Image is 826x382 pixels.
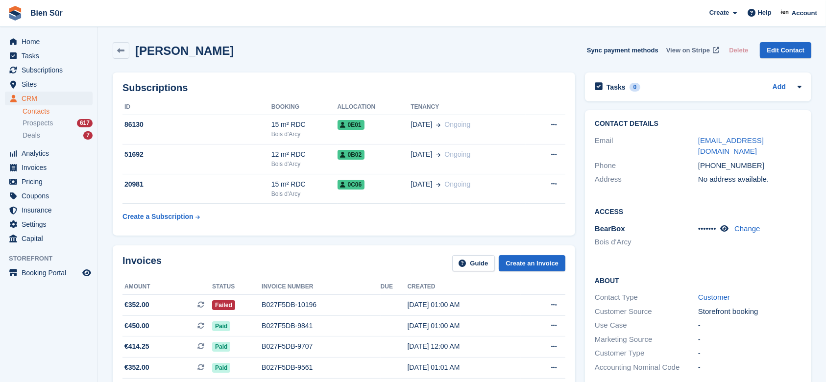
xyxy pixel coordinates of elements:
[595,120,802,128] h2: Contact Details
[411,179,432,190] span: [DATE]
[444,180,470,188] span: Ongoing
[122,119,271,130] div: 86130
[411,99,526,115] th: Tenancy
[5,189,93,203] a: menu
[22,63,80,77] span: Subscriptions
[698,174,802,185] div: No address available.
[23,130,93,141] a: Deals 7
[135,44,234,57] h2: [PERSON_NAME]
[271,149,338,160] div: 12 m² RDC
[595,348,698,359] div: Customer Type
[5,35,93,48] a: menu
[411,149,432,160] span: [DATE]
[124,362,149,373] span: €352.00
[595,362,698,373] div: Accounting Nominal Code
[595,237,698,248] li: Bois d'Arcy
[23,107,93,116] a: Contacts
[22,77,80,91] span: Sites
[725,42,752,58] button: Delete
[773,82,786,93] a: Add
[408,321,521,331] div: [DATE] 01:00 AM
[587,42,658,58] button: Sync payment methods
[262,341,381,352] div: B027F5DB-9707
[338,150,365,160] span: 0B02
[77,119,93,127] div: 617
[5,63,93,77] a: menu
[22,217,80,231] span: Settings
[271,99,338,115] th: Booking
[8,6,23,21] img: stora-icon-8386f47178a22dfd0bd8f6a31ec36ba5ce8667c1dd55bd0f319d3a0aa187defe.svg
[595,206,802,216] h2: Access
[212,363,230,373] span: Paid
[5,232,93,245] a: menu
[271,119,338,130] div: 15 m² RDC
[23,118,93,128] a: Prospects 617
[758,8,772,18] span: Help
[698,362,802,373] div: -
[262,362,381,373] div: B027F5DB-9561
[122,208,200,226] a: Create a Subscription
[595,320,698,331] div: Use Case
[698,136,764,156] a: [EMAIL_ADDRESS][DOMAIN_NAME]
[23,119,53,128] span: Prospects
[22,203,80,217] span: Insurance
[698,306,802,317] div: Storefront booking
[595,306,698,317] div: Customer Source
[22,189,80,203] span: Coupons
[444,150,470,158] span: Ongoing
[22,92,80,105] span: CRM
[81,267,93,279] a: Preview store
[595,224,625,233] span: BearBox
[9,254,97,263] span: Storefront
[780,8,790,18] img: Asmaa Habri
[122,179,271,190] div: 20981
[5,266,93,280] a: menu
[122,255,162,271] h2: Invoices
[381,279,408,295] th: Due
[22,146,80,160] span: Analytics
[666,46,710,55] span: View on Stripe
[5,203,93,217] a: menu
[271,130,338,139] div: Bois d'Arcy
[122,82,565,94] h2: Subscriptions
[630,83,641,92] div: 0
[26,5,67,21] a: Bien Sûr
[5,77,93,91] a: menu
[212,279,262,295] th: Status
[499,255,565,271] a: Create an Invoice
[22,232,80,245] span: Capital
[5,49,93,63] a: menu
[23,131,40,140] span: Deals
[408,341,521,352] div: [DATE] 12:00 AM
[5,92,93,105] a: menu
[124,341,149,352] span: €414.25
[408,300,521,310] div: [DATE] 01:00 AM
[734,224,760,233] a: Change
[212,321,230,331] span: Paid
[22,35,80,48] span: Home
[262,279,381,295] th: Invoice number
[698,224,716,233] span: •••••••
[271,179,338,190] div: 15 m² RDC
[22,161,80,174] span: Invoices
[709,8,729,18] span: Create
[124,321,149,331] span: €450.00
[5,146,93,160] a: menu
[760,42,811,58] a: Edit Contact
[122,279,212,295] th: Amount
[212,300,235,310] span: Failed
[595,275,802,285] h2: About
[212,342,230,352] span: Paid
[338,120,364,130] span: 0E01
[122,149,271,160] div: 51692
[595,334,698,345] div: Marketing Source
[698,334,802,345] div: -
[595,135,698,157] div: Email
[595,160,698,171] div: Phone
[83,131,93,140] div: 7
[607,83,626,92] h2: Tasks
[338,180,365,190] span: 0C06
[5,161,93,174] a: menu
[408,279,521,295] th: Created
[452,255,495,271] a: Guide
